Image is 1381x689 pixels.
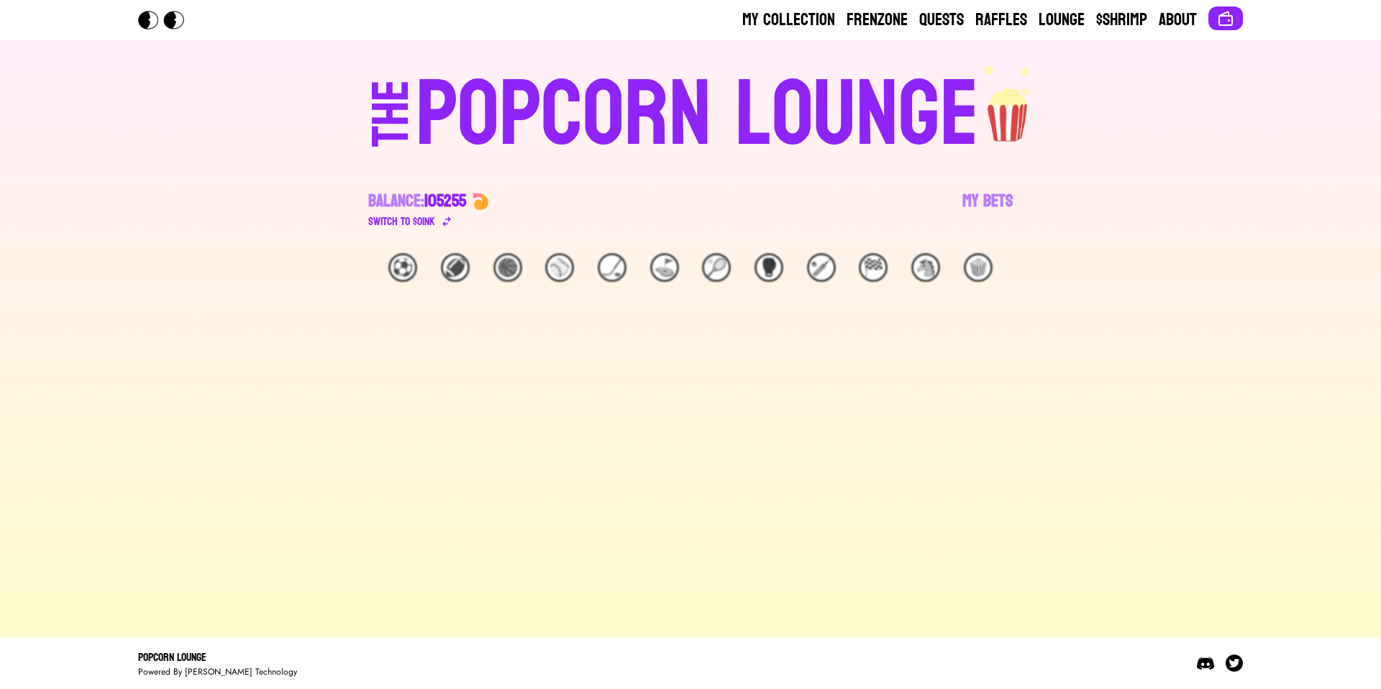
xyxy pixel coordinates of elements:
[545,253,574,282] div: ⚾️
[975,9,1027,32] a: Raffles
[1197,654,1214,672] img: Discord
[388,253,417,282] div: ⚽️
[138,666,297,677] div: Powered By [PERSON_NAME] Technology
[964,253,993,282] div: 🍿
[650,253,679,282] div: ⛳️
[919,9,964,32] a: Quests
[424,186,466,216] span: 105255
[847,9,908,32] a: Frenzone
[138,649,297,666] div: Popcorn Lounge
[598,253,626,282] div: 🏒
[441,253,470,282] div: 🏈
[1159,9,1197,32] a: About
[493,253,522,282] div: 🏀
[365,80,417,175] div: THE
[1096,9,1147,32] a: $Shrimp
[755,253,783,282] div: 🥊
[979,63,1038,144] img: popcorn
[911,253,940,282] div: 🐴
[742,9,835,32] a: My Collection
[702,253,731,282] div: 🎾
[859,253,888,282] div: 🏁
[1039,9,1085,32] a: Lounge
[962,190,1013,230] a: My Bets
[368,213,435,230] div: Switch to $ OINK
[1226,654,1243,672] img: Twitter
[138,11,196,29] img: Popcorn
[247,63,1134,161] a: THEPOPCORN LOUNGEpopcorn
[368,190,466,213] div: Balance:
[472,193,489,210] img: 🍤
[807,253,836,282] div: 🏏
[1217,10,1234,27] img: Connect wallet
[416,69,979,161] div: POPCORN LOUNGE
